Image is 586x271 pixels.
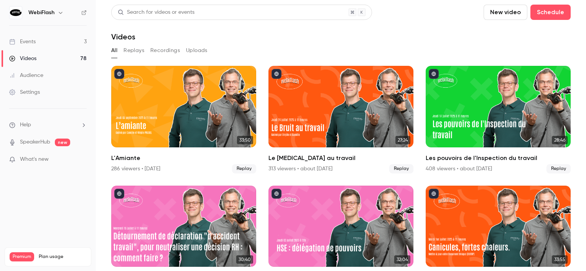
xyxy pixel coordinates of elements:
[232,164,256,173] span: Replay
[530,5,571,20] button: Schedule
[484,5,527,20] button: New video
[118,8,194,16] div: Search for videos or events
[9,88,40,96] div: Settings
[114,69,124,79] button: published
[552,136,568,144] span: 28:46
[111,5,571,266] section: Videos
[111,66,256,173] a: 33:50L'Amiante286 viewers • [DATE]Replay
[10,7,22,19] img: WebiFlash
[268,165,333,173] div: 313 viewers • about [DATE]
[546,164,571,173] span: Replay
[150,44,180,57] button: Recordings
[114,189,124,199] button: published
[39,254,86,260] span: Plan usage
[111,66,256,173] li: L'Amiante
[426,66,571,173] li: Les pouvoirs de l'Inspection du travail
[28,9,54,16] h6: WebiFlash
[111,165,160,173] div: 286 viewers • [DATE]
[268,153,413,163] h2: Le [MEDICAL_DATA] au travail
[426,153,571,163] h2: Les pouvoirs de l'Inspection du travail
[389,164,413,173] span: Replay
[20,155,49,163] span: What's new
[9,55,36,62] div: Videos
[77,156,87,163] iframe: Noticeable Trigger
[9,121,87,129] li: help-dropdown-opener
[111,44,117,57] button: All
[426,165,492,173] div: 408 viewers • about [DATE]
[9,72,43,79] div: Audience
[20,138,50,146] a: SpeakerHub
[395,136,410,144] span: 27:24
[55,139,70,146] span: new
[429,69,439,79] button: published
[272,189,281,199] button: published
[10,252,34,261] span: Premium
[9,38,36,46] div: Events
[111,32,135,41] h1: Videos
[123,44,144,57] button: Replays
[552,255,568,264] span: 33:55
[429,189,439,199] button: published
[236,255,253,264] span: 30:40
[20,121,31,129] span: Help
[426,66,571,173] a: 28:46Les pouvoirs de l'Inspection du travail408 viewers • about [DATE]Replay
[186,44,207,57] button: Uploads
[111,153,256,163] h2: L'Amiante
[394,255,410,264] span: 32:04
[237,136,253,144] span: 33:50
[268,66,413,173] a: 27:24Le [MEDICAL_DATA] au travail313 viewers • about [DATE]Replay
[272,69,281,79] button: published
[268,66,413,173] li: Le Bruit au travail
